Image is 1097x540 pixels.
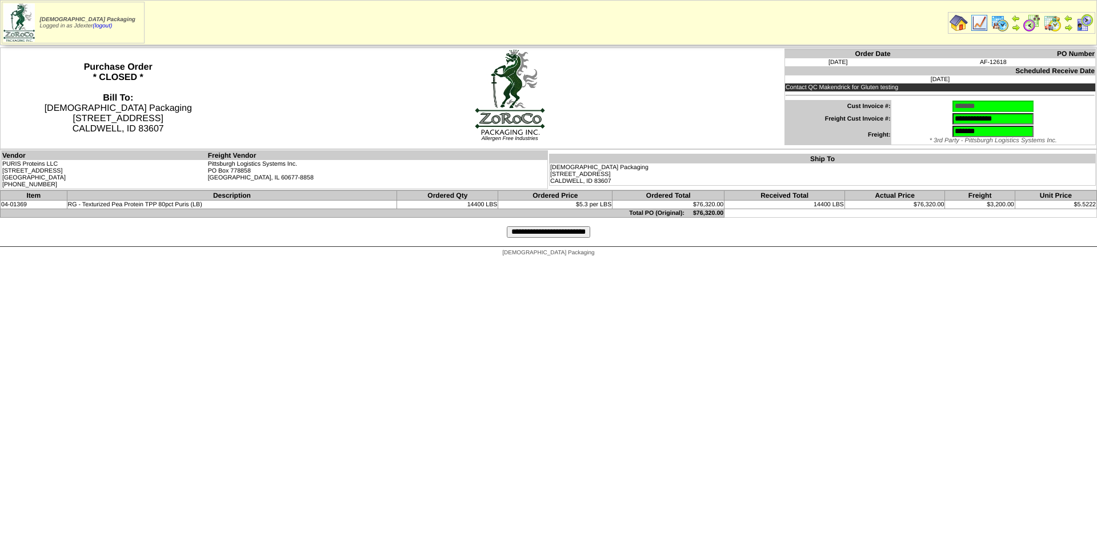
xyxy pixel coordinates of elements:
span: [DEMOGRAPHIC_DATA] Packaging [502,250,594,256]
th: Freight [945,191,1015,201]
th: Ordered Total [612,191,724,201]
th: Order Date [784,49,891,59]
td: Freight: [784,125,891,145]
td: Total PO (Original): $76,320.00 [1,209,724,218]
span: * 3rd Party - Pittsburgh Logistics Systems Inc. [930,137,1057,144]
th: Scheduled Receive Date [784,66,1095,75]
span: [DEMOGRAPHIC_DATA] Packaging [STREET_ADDRESS] CALDWELL, ID 83607 [45,93,192,134]
th: Actual Price [844,191,945,201]
td: [DATE] [784,58,891,66]
img: arrowright.gif [1011,23,1020,32]
img: calendarprod.gif [991,14,1009,32]
td: Pittsburgh Logistics Systems Inc. PO Box 778858 [GEOGRAPHIC_DATA], IL 60677-8858 [207,160,548,189]
td: Cust Invoice #: [784,100,891,113]
th: Description [67,191,397,201]
td: $5.3 per LBS [498,201,612,209]
th: Ship To [550,154,1096,164]
img: calendarinout.gif [1043,14,1062,32]
img: arrowleft.gif [1011,14,1020,23]
th: Received Total [724,191,845,201]
td: $5.5222 [1015,201,1096,209]
img: line_graph.gif [970,14,988,32]
img: logoBig.jpg [474,49,546,135]
td: $3,200.00 [945,201,1015,209]
img: arrowleft.gif [1064,14,1073,23]
td: 14400 LBS [397,201,498,209]
strong: Bill To: [103,93,133,103]
th: PO Number [891,49,1096,59]
td: Freight Cust Invoice #: [784,113,891,125]
th: Ordered Qty [397,191,498,201]
td: [DEMOGRAPHIC_DATA] Packaging [STREET_ADDRESS] CALDWELL, ID 83607 [550,163,1096,186]
span: Logged in as Jdexter [40,17,135,29]
td: AF-12618 [891,58,1096,66]
td: Contact QC Makendrick for Gluten testing [784,83,1095,91]
th: Item [1,191,67,201]
th: Vendor [2,151,207,161]
img: zoroco-logo-small.webp [3,3,35,42]
th: Freight Vendor [207,151,548,161]
td: 14400 LBS [724,201,845,209]
th: Ordered Price [498,191,612,201]
a: (logout) [93,23,112,29]
th: Unit Price [1015,191,1096,201]
th: Purchase Order * CLOSED * [1,48,236,149]
span: [DEMOGRAPHIC_DATA] Packaging [40,17,135,23]
td: PURIS Proteins LLC [STREET_ADDRESS] [GEOGRAPHIC_DATA] [PHONE_NUMBER] [2,160,207,189]
img: arrowright.gif [1064,23,1073,32]
td: $76,320.00 [844,201,945,209]
img: calendarblend.gif [1023,14,1041,32]
td: $76,320.00 [612,201,724,209]
img: home.gif [950,14,968,32]
td: RG - Texturized Pea Protein TPP 80pct Puris (LB) [67,201,397,209]
td: 04-01369 [1,201,67,209]
span: Allergen Free Industries [482,135,538,141]
td: [DATE] [784,75,1095,83]
img: calendarcustomer.gif [1075,14,1094,32]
